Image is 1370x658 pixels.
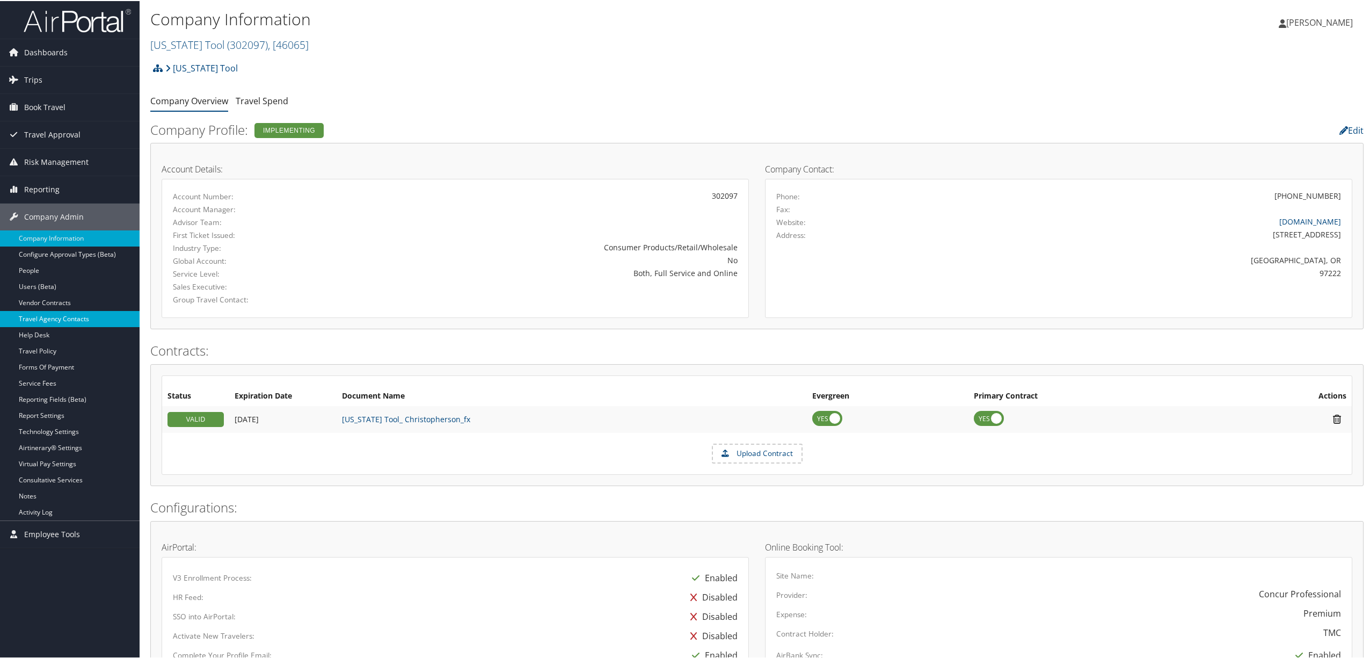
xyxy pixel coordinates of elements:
label: Phone: [776,190,800,201]
label: Address: [776,229,806,240]
span: Risk Management [24,148,89,175]
div: [GEOGRAPHIC_DATA], OR [922,254,1342,265]
a: Travel Spend [236,94,288,106]
th: Document Name [337,386,807,405]
label: HR Feed: [173,591,203,602]
th: Evergreen [807,386,968,405]
div: 97222 [922,266,1342,278]
label: Expense: [776,608,807,619]
label: Industry Type: [173,242,351,252]
h4: Account Details: [162,164,749,172]
h4: Online Booking Tool: [765,542,1352,551]
h2: Company Profile: [150,120,954,138]
a: [DOMAIN_NAME] [1279,215,1341,226]
h4: AirPortal: [162,542,749,551]
div: TMC [1323,625,1341,638]
div: [STREET_ADDRESS] [922,228,1342,239]
span: Company Admin [24,203,84,229]
span: Trips [24,66,42,92]
label: Group Travel Contact: [173,293,351,304]
a: Company Overview [150,94,228,106]
label: Account Manager: [173,203,351,214]
div: No [367,254,738,265]
div: [PHONE_NUMBER] [1274,189,1341,200]
div: Add/Edit Date [235,414,331,423]
label: Contract Holder: [776,627,834,638]
a: [US_STATE] Tool [165,56,238,78]
label: Global Account: [173,255,351,265]
span: Dashboards [24,38,68,65]
i: Remove Contract [1328,413,1346,424]
label: Site Name: [776,569,814,580]
a: Edit [1339,124,1364,135]
h2: Configurations: [150,497,1364,516]
div: Both, Full Service and Online [367,266,738,278]
label: Advisor Team: [173,216,351,227]
label: First Ticket Issued: [173,229,351,240]
span: Reporting [24,175,60,202]
label: Sales Executive: [173,280,351,291]
label: Account Number: [173,190,351,201]
div: Disabled [685,606,738,625]
div: Enabled [687,567,738,587]
a: [PERSON_NAME] [1279,5,1364,38]
span: Travel Approval [24,120,81,147]
div: VALID [167,411,224,426]
th: Expiration Date [229,386,337,405]
div: Consumer Products/Retail/Wholesale [367,241,738,252]
div: Disabled [685,587,738,606]
a: [US_STATE] Tool_ Christopherson_fx [342,413,470,423]
label: Website: [776,216,806,227]
label: Provider: [776,589,807,599]
div: Concur Professional [1259,587,1341,599]
img: airportal-logo.png [24,7,131,32]
a: [US_STATE] Tool [150,37,309,51]
label: Activate New Travelers: [173,630,254,640]
div: Implementing [254,122,324,137]
span: ( 302097 ) [227,37,268,51]
h1: Company Information [150,7,959,30]
span: [PERSON_NAME] [1286,16,1353,27]
label: Upload Contract [713,444,801,462]
div: Premium [1303,606,1341,619]
th: Actions [1221,386,1352,405]
span: Employee Tools [24,520,80,547]
div: 302097 [367,189,738,200]
label: Service Level: [173,267,351,278]
label: SSO into AirPortal: [173,610,236,621]
div: Disabled [685,625,738,645]
th: Primary Contract [968,386,1221,405]
span: , [ 46065 ] [268,37,309,51]
h4: Company Contact: [765,164,1352,172]
span: [DATE] [235,413,259,423]
span: Book Travel [24,93,65,120]
h2: Contracts: [150,341,1364,359]
label: Fax: [776,203,790,214]
label: V3 Enrollment Process: [173,572,252,582]
th: Status [162,386,229,405]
